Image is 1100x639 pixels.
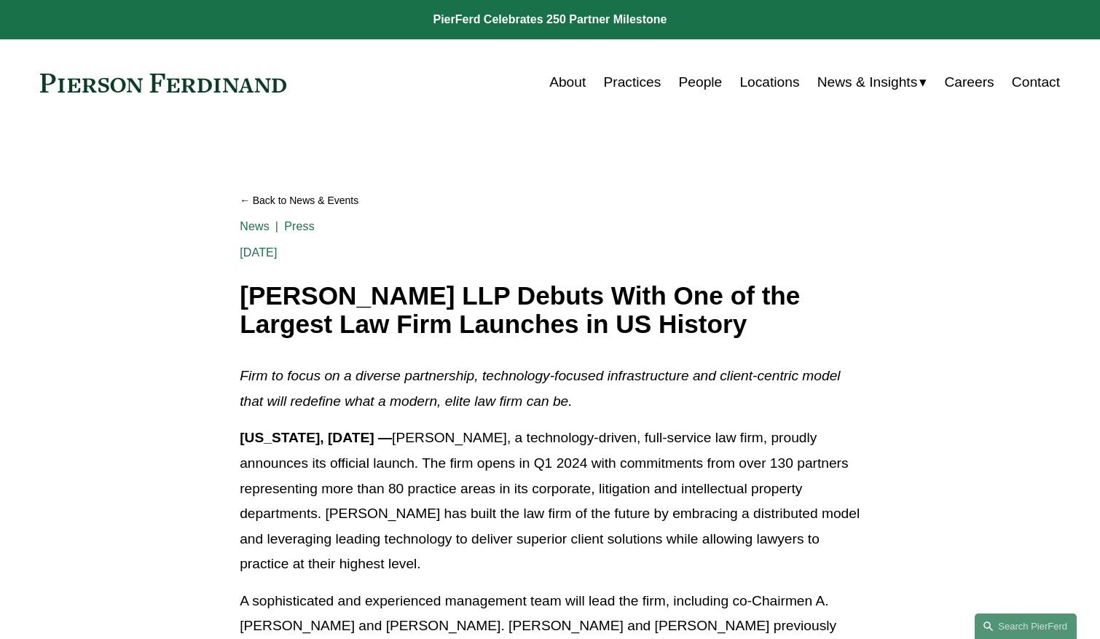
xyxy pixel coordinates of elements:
[817,68,927,96] a: folder dropdown
[1012,68,1060,96] a: Contact
[679,68,723,96] a: People
[817,70,918,95] span: News & Insights
[944,68,994,96] a: Careers
[240,246,277,259] span: [DATE]
[240,282,860,338] h1: [PERSON_NAME] LLP Debuts With One of the Largest Law Firm Launches in US History
[284,220,315,232] a: Press
[603,68,661,96] a: Practices
[240,426,860,576] p: [PERSON_NAME], a technology-driven, full-service law firm, proudly announces its official launch....
[975,613,1077,639] a: Search this site
[240,188,860,213] a: Back to News & Events
[240,220,270,232] a: News
[549,68,586,96] a: About
[240,430,392,445] strong: [US_STATE], [DATE] —
[240,368,844,409] em: Firm to focus on a diverse partnership, technology-focused infrastructure and client-centric mode...
[739,68,799,96] a: Locations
